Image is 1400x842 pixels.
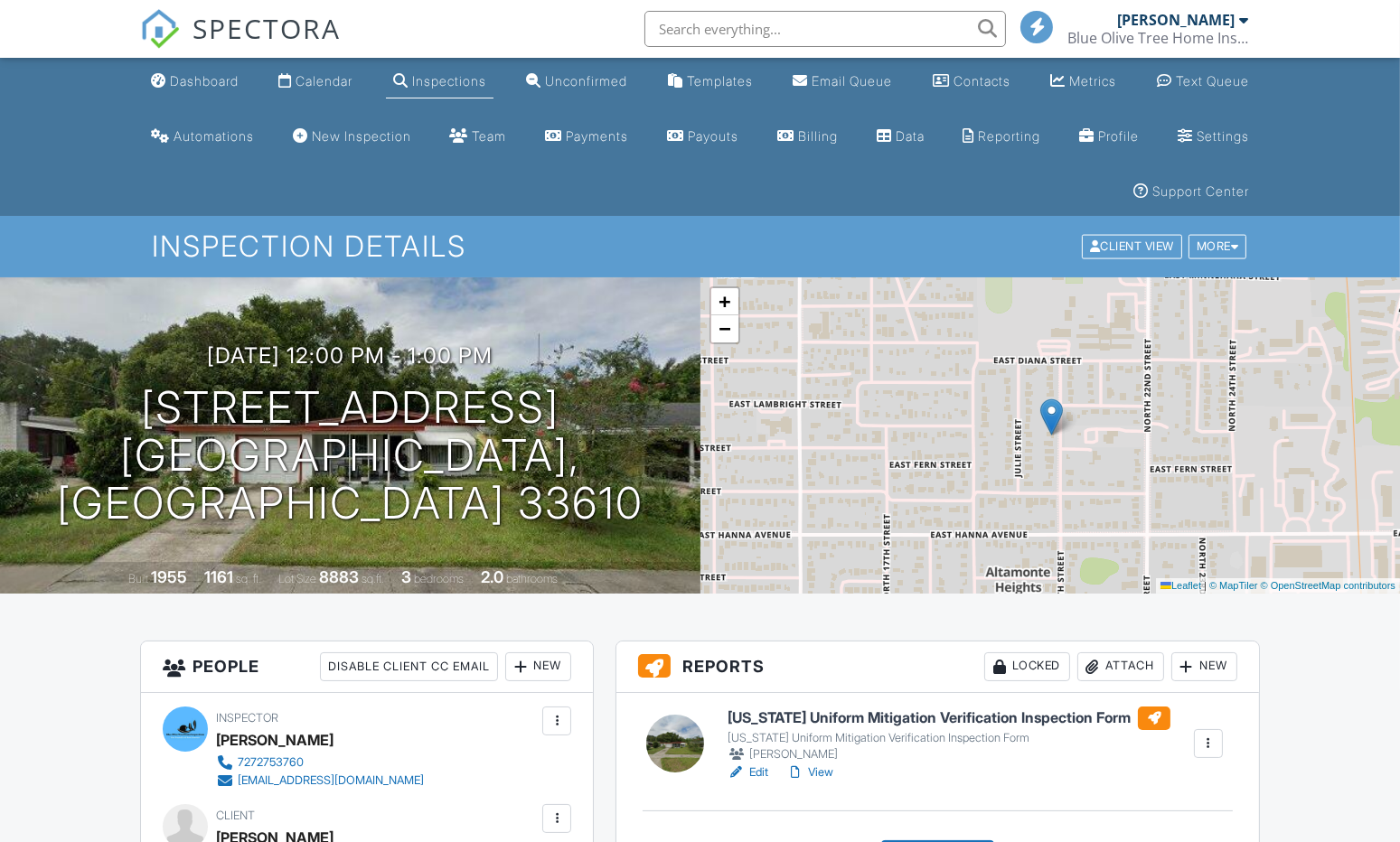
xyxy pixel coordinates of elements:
[505,652,571,681] div: New
[1197,128,1249,144] div: Settings
[1077,652,1164,681] div: Attach
[955,120,1048,154] a: Reporting
[170,73,239,89] div: Dashboard
[566,128,628,144] div: Payments
[473,128,507,144] div: Team
[207,343,493,368] h3: [DATE] 12:00 pm - 1:00 pm
[151,567,187,586] div: 1955
[216,772,424,790] a: [EMAIL_ADDRESS][DOMAIN_NAME]
[644,11,1006,47] input: Search everything...
[1150,65,1256,98] a: Text Queue
[869,120,932,154] a: Data
[728,731,1170,745] div: [US_STATE] Uniform Mitigation Verification Inspection Form
[286,120,418,154] a: New Inspection
[661,65,760,98] a: Templates
[319,567,359,586] div: 8883
[278,572,316,585] span: Lot Size
[896,128,925,144] div: Data
[271,65,360,98] a: Calendar
[785,65,899,98] a: Email Queue
[660,120,746,154] a: Payouts
[152,230,1249,262] h1: Inspection Details
[216,809,255,822] span: Client
[216,726,334,753] div: [PERSON_NAME]
[140,9,180,49] img: The Best Home Inspection Software - Spectora
[193,9,341,47] span: SPECTORA
[770,120,845,154] a: Billing
[926,65,1018,98] a: Contacts
[312,128,411,144] div: New Inspection
[238,773,424,788] div: [EMAIL_ADDRESS][DOMAIN_NAME]
[519,65,634,98] a: Unconfirmed
[978,128,1040,144] div: Reporting
[1040,398,1063,435] img: Marker
[1189,235,1247,259] div: More
[711,315,738,342] a: Zoom out
[984,652,1070,681] div: Locked
[1176,73,1249,89] div: Text Queue
[728,706,1170,764] a: [US_STATE] Uniform Mitigation Verification Inspection Form [US_STATE] Uniform Mitigation Verifica...
[1171,652,1237,681] div: New
[141,641,593,693] h3: People
[728,763,768,781] a: Edit
[140,24,341,62] a: SPECTORA
[296,73,352,89] div: Calendar
[144,65,246,98] a: Dashboard
[128,572,148,585] span: Built
[29,384,672,527] h1: [STREET_ADDRESS] [GEOGRAPHIC_DATA], [GEOGRAPHIC_DATA] 33610
[1070,73,1117,89] div: Metrics
[616,641,1259,693] h3: Reports
[144,120,261,154] a: Automations (Basic)
[719,290,730,313] span: +
[719,317,730,340] span: −
[412,73,486,89] div: Inspections
[1170,120,1256,154] a: Settings
[362,572,384,585] span: sq.ft.
[1204,580,1207,591] span: |
[786,763,833,781] a: View
[414,572,464,585] span: bedrooms
[506,572,558,585] span: bathrooms
[1209,580,1258,591] a: © MapTiler
[1152,183,1249,199] div: Support Center
[238,755,304,770] div: 7272753760
[1261,580,1395,591] a: © OpenStreetMap contributors
[386,65,493,98] a: Inspections
[174,128,254,144] div: Automations
[1044,65,1124,98] a: Metrics
[812,73,892,89] div: Email Queue
[204,567,233,586] div: 1161
[1067,29,1248,47] div: Blue Olive Tree Home Inspections LLC
[320,652,498,681] div: Disable Client CC Email
[728,745,1170,763] div: [PERSON_NAME]
[216,753,424,772] a: 7272753760
[728,706,1170,730] h6: [US_STATE] Uniform Mitigation Verification Inspection Form
[1080,239,1187,252] a: Client View
[1126,175,1256,209] a: Support Center
[687,73,753,89] div: Templates
[538,120,635,154] a: Payments
[1082,235,1182,259] div: Client View
[216,711,278,725] span: Inspector
[481,567,503,586] div: 2.0
[401,567,411,586] div: 3
[711,288,738,315] a: Zoom in
[236,572,261,585] span: sq. ft.
[688,128,738,144] div: Payouts
[443,120,514,154] a: Team
[1098,128,1139,144] div: Profile
[1160,580,1201,591] a: Leaflet
[1117,11,1235,29] div: [PERSON_NAME]
[798,128,838,144] div: Billing
[1072,120,1146,154] a: Company Profile
[545,73,627,89] div: Unconfirmed
[954,73,1010,89] div: Contacts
